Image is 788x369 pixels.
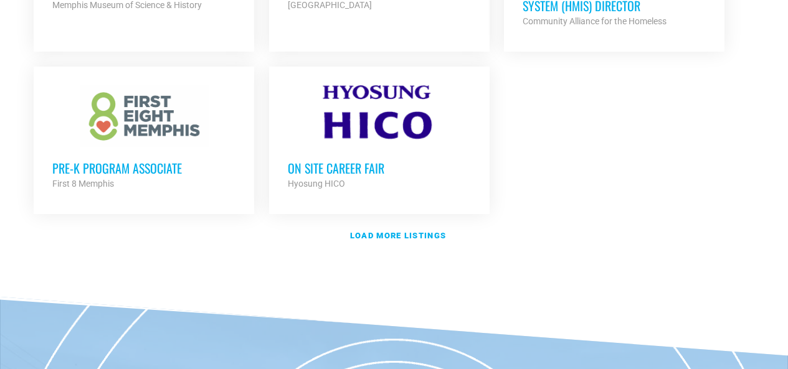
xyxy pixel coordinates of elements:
strong: Load more listings [350,231,446,240]
strong: Hyosung HICO [288,179,345,189]
h3: On Site Career Fair [288,160,471,176]
a: On Site Career Fair Hyosung HICO [269,67,490,210]
strong: Community Alliance for the Homeless [523,16,667,26]
a: Load more listings [27,222,762,250]
h3: Pre-K Program Associate [52,160,235,176]
a: Pre-K Program Associate First 8 Memphis [34,67,254,210]
strong: First 8 Memphis [52,179,114,189]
